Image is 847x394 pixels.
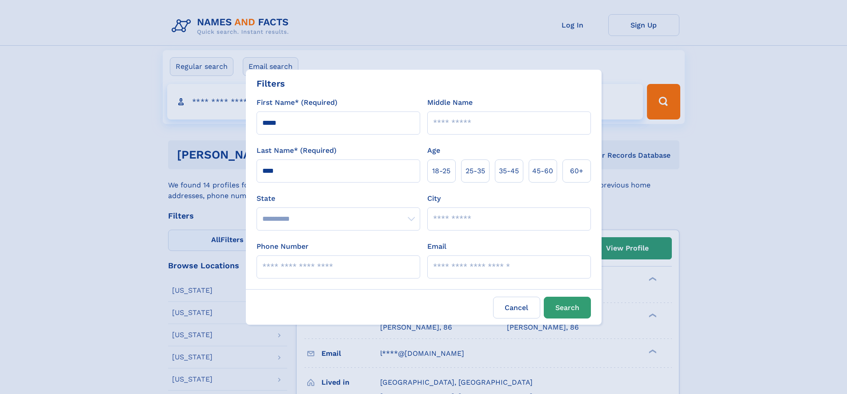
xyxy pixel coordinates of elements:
[257,193,420,204] label: State
[466,166,485,176] span: 25‑35
[499,166,519,176] span: 35‑45
[493,297,540,318] label: Cancel
[257,145,337,156] label: Last Name* (Required)
[257,97,337,108] label: First Name* (Required)
[257,241,309,252] label: Phone Number
[570,166,583,176] span: 60+
[427,97,473,108] label: Middle Name
[427,241,446,252] label: Email
[532,166,553,176] span: 45‑60
[432,166,450,176] span: 18‑25
[544,297,591,318] button: Search
[427,145,440,156] label: Age
[257,77,285,90] div: Filters
[427,193,441,204] label: City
